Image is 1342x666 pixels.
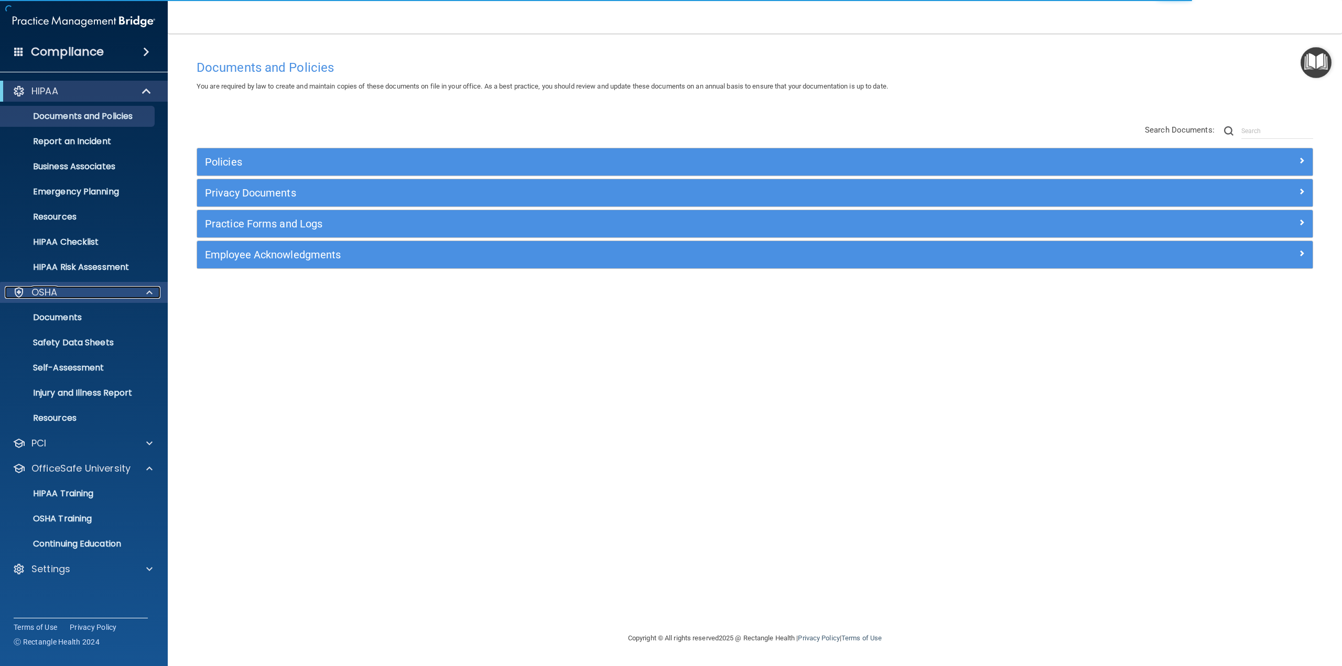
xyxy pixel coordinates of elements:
p: Self-Assessment [7,363,150,373]
span: Ⓒ Rectangle Health 2024 [14,637,100,647]
h5: Employee Acknowledgments [205,249,1026,260]
p: PCI [31,437,46,450]
span: Search Documents: [1145,125,1215,135]
input: Search [1241,123,1313,139]
a: Terms of Use [14,622,57,632]
a: OfficeSafe University [13,462,153,475]
h5: Practice Forms and Logs [205,218,1026,230]
p: Resources [7,413,150,423]
a: Employee Acknowledgments [205,246,1305,263]
img: ic-search.3b580494.png [1224,126,1233,136]
a: Privacy Policy [70,622,117,632]
a: Privacy Policy [798,634,839,642]
button: Open Resource Center [1301,47,1332,78]
p: HIPAA [31,85,58,97]
p: Business Associates [7,161,150,172]
p: Injury and Illness Report [7,388,150,398]
span: You are required by law to create and maintain copies of these documents on file in your office. ... [197,82,888,90]
a: HIPAA [13,85,152,97]
p: Emergency Planning [7,187,150,197]
img: PMB logo [13,11,155,32]
p: OSHA [31,286,58,299]
h4: Documents and Policies [197,61,1313,74]
p: Documents [7,312,150,323]
p: Settings [31,563,70,575]
a: Practice Forms and Logs [205,215,1305,232]
p: Safety Data Sheets [7,337,150,348]
div: Copyright © All rights reserved 2025 @ Rectangle Health | | [564,621,946,655]
a: Settings [13,563,153,575]
a: PCI [13,437,153,450]
p: HIPAA Training [7,488,93,499]
a: Policies [205,154,1305,170]
p: OSHA Training [7,514,92,524]
a: Privacy Documents [205,184,1305,201]
h5: Privacy Documents [205,187,1026,199]
p: OfficeSafe University [31,462,131,475]
p: Resources [7,212,150,222]
iframe: Drift Widget Chat Controller [1161,592,1329,634]
h4: Compliance [31,45,104,59]
p: HIPAA Risk Assessment [7,262,150,272]
p: Continuing Education [7,539,150,549]
a: Terms of Use [841,634,882,642]
p: HIPAA Checklist [7,237,150,247]
p: Documents and Policies [7,111,150,122]
a: OSHA [13,286,153,299]
h5: Policies [205,156,1026,168]
p: Report an Incident [7,136,150,147]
